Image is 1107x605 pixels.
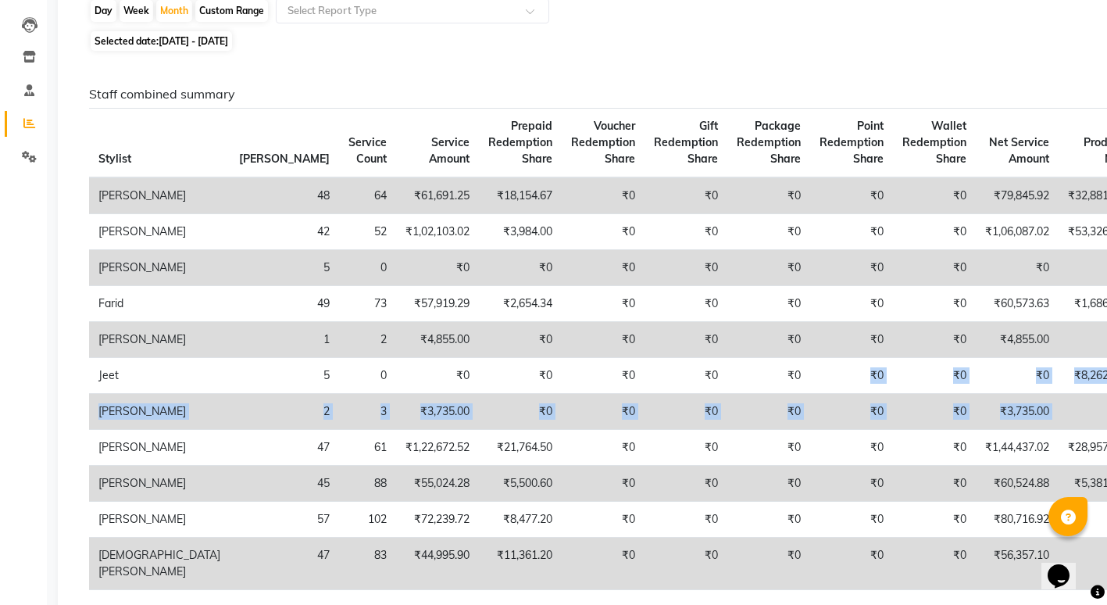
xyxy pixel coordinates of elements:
td: 49 [230,286,339,322]
td: ₹0 [645,502,727,538]
td: ₹0 [562,538,645,590]
td: 47 [230,430,339,466]
td: [PERSON_NAME] [89,502,230,538]
td: ₹1,22,672.52 [396,430,479,466]
td: [PERSON_NAME] [89,250,230,286]
td: ₹55,024.28 [396,466,479,502]
span: Service Count [348,135,387,166]
td: ₹60,573.63 [976,286,1059,322]
td: ₹3,735.00 [396,394,479,430]
td: ₹0 [727,466,810,502]
td: 0 [339,358,396,394]
td: ₹0 [562,214,645,250]
td: ₹0 [893,286,976,322]
td: 45 [230,466,339,502]
td: ₹0 [645,430,727,466]
td: ₹0 [727,538,810,590]
td: ₹0 [893,214,976,250]
td: ₹3,735.00 [976,394,1059,430]
td: ₹0 [727,214,810,250]
td: ₹0 [645,286,727,322]
td: 57 [230,502,339,538]
td: [PERSON_NAME] [89,430,230,466]
td: ₹0 [893,322,976,358]
td: 48 [230,177,339,214]
td: 52 [339,214,396,250]
td: [PERSON_NAME] [89,466,230,502]
h6: Staff combined summary [89,87,1073,102]
td: [DEMOGRAPHIC_DATA][PERSON_NAME] [89,538,230,590]
td: 2 [339,322,396,358]
td: 83 [339,538,396,590]
td: ₹2,654.34 [479,286,562,322]
td: ₹0 [479,322,562,358]
td: ₹0 [810,394,893,430]
td: ₹0 [727,502,810,538]
span: Service Amount [429,135,470,166]
td: ₹8,477.20 [479,502,562,538]
span: Selected date: [91,31,232,51]
td: ₹0 [562,286,645,322]
td: 5 [230,358,339,394]
td: ₹21,764.50 [479,430,562,466]
td: ₹0 [562,322,645,358]
td: ₹0 [396,358,479,394]
td: ₹0 [810,466,893,502]
td: 47 [230,538,339,590]
td: ₹0 [562,358,645,394]
td: ₹1,44,437.02 [976,430,1059,466]
td: [PERSON_NAME] [89,322,230,358]
td: ₹0 [810,177,893,214]
td: ₹0 [810,430,893,466]
td: ₹0 [562,466,645,502]
td: ₹0 [645,177,727,214]
td: [PERSON_NAME] [89,214,230,250]
td: ₹0 [893,466,976,502]
td: ₹0 [976,250,1059,286]
td: Farid [89,286,230,322]
td: ₹0 [645,358,727,394]
td: ₹18,154.67 [479,177,562,214]
span: [PERSON_NAME] [239,152,330,166]
td: Jeet [89,358,230,394]
td: ₹0 [727,430,810,466]
td: ₹0 [645,538,727,590]
td: ₹0 [893,502,976,538]
td: 88 [339,466,396,502]
span: Voucher Redemption Share [571,119,635,166]
iframe: chat widget [1041,542,1091,589]
td: ₹0 [893,538,976,590]
td: ₹0 [727,394,810,430]
td: ₹0 [810,250,893,286]
td: ₹0 [810,322,893,358]
td: ₹0 [645,214,727,250]
td: ₹0 [645,250,727,286]
span: Net Service Amount [989,135,1049,166]
td: ₹0 [479,394,562,430]
td: ₹0 [810,358,893,394]
td: ₹44,995.90 [396,538,479,590]
td: ₹0 [645,394,727,430]
td: ₹4,855.00 [976,322,1059,358]
td: ₹5,500.60 [479,466,562,502]
span: Stylist [98,152,131,166]
td: [PERSON_NAME] [89,177,230,214]
td: ₹0 [893,394,976,430]
td: ₹72,239.72 [396,502,479,538]
td: ₹0 [479,358,562,394]
td: 0 [339,250,396,286]
span: Package Redemption Share [737,119,801,166]
td: ₹1,02,103.02 [396,214,479,250]
span: Wallet Redemption Share [902,119,966,166]
td: ₹0 [645,466,727,502]
td: ₹0 [727,250,810,286]
td: 61 [339,430,396,466]
span: Gift Redemption Share [654,119,718,166]
td: ₹3,984.00 [479,214,562,250]
td: 5 [230,250,339,286]
td: 3 [339,394,396,430]
td: 102 [339,502,396,538]
span: Prepaid Redemption Share [488,119,552,166]
td: ₹0 [562,177,645,214]
td: ₹0 [893,430,976,466]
